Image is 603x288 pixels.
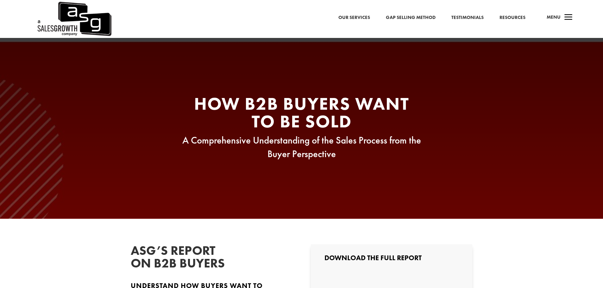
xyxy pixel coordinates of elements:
a: Gap Selling Method [386,14,436,22]
span: ASG’s Report on B2B Buyers [131,242,225,271]
h3: Download the Full Report [324,254,459,265]
span: Menu [547,14,561,20]
span: How B2B Buyers Want To Be Sold [194,92,409,133]
a: Resources [499,14,525,22]
span: A Comprehensive Understanding of the Sales Process from the Buyer Perspective [182,134,421,160]
a: Testimonials [451,14,484,22]
span: a [562,11,575,24]
a: Our Services [338,14,370,22]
